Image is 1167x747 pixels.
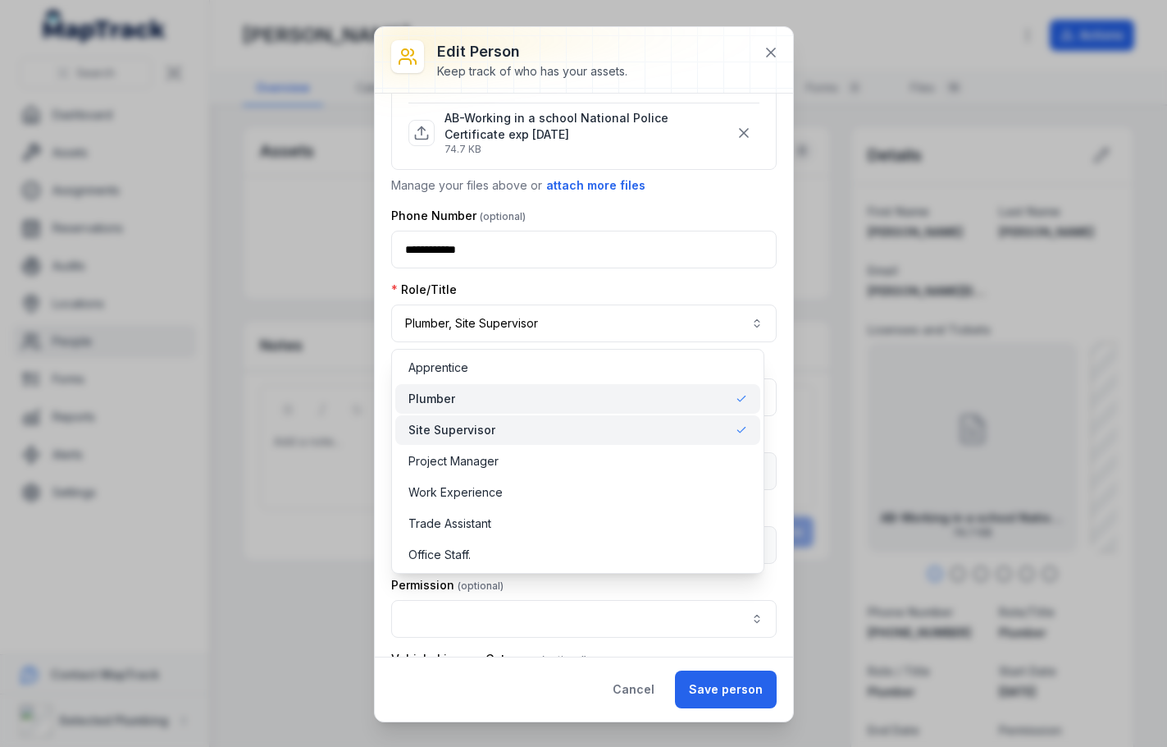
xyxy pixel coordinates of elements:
[408,484,503,501] span: Work Experience
[391,305,777,342] button: Plumber, Site Supervisor
[408,516,491,532] span: Trade Assistant
[408,547,471,563] span: Office Staff.
[408,422,495,438] span: Site Supervisor
[391,349,764,574] div: Plumber, Site Supervisor
[408,360,468,376] span: Apprentice
[408,391,455,407] span: Plumber
[408,453,499,470] span: Project Manager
